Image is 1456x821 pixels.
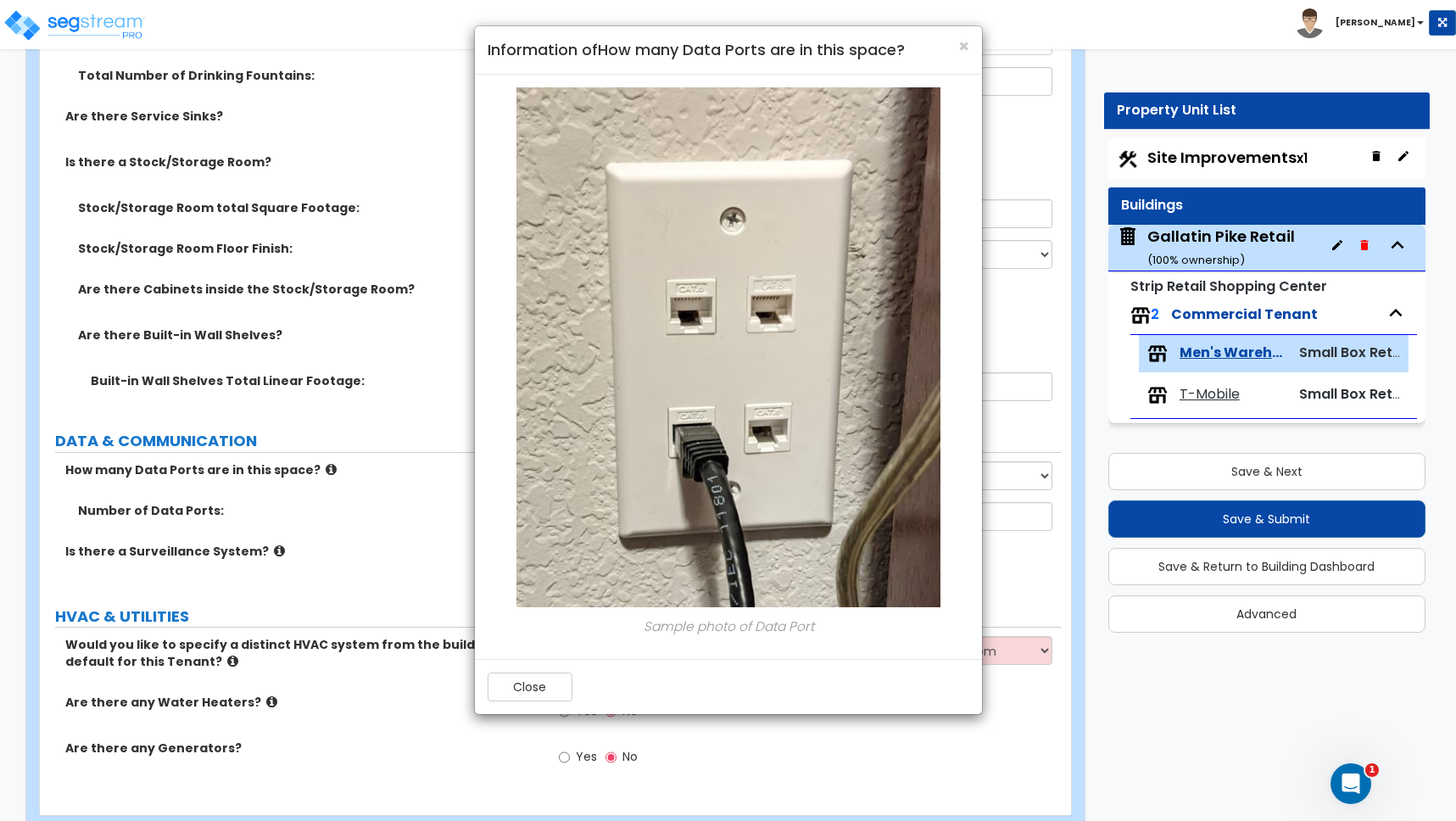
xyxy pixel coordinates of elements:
[1365,763,1379,777] span: 1
[958,34,969,59] span: ×
[488,39,969,61] h4: Information of How many Data Ports are in this space?
[643,617,813,635] em: Sample photo of Data Port
[516,87,940,607] img: 168.JPG
[958,37,969,55] button: Close
[488,673,572,701] button: Close
[1330,763,1371,804] iframe: Intercom live chat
